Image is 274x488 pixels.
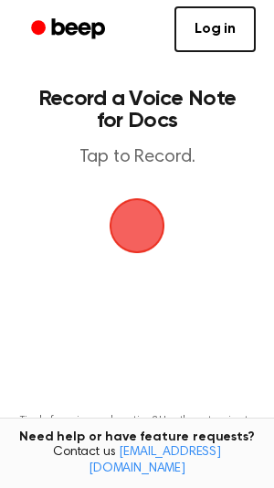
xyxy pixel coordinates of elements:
h1: Record a Voice Note for Docs [33,88,241,132]
a: Log in [174,6,256,52]
a: [EMAIL_ADDRESS][DOMAIN_NAME] [89,446,221,475]
p: Tap to Record. [33,146,241,169]
img: Beep Logo [110,198,164,253]
p: Tired of copying and pasting? Use the extension to automatically insert your recordings. [15,414,259,441]
a: Beep [18,12,121,48]
span: Contact us [11,445,263,477]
